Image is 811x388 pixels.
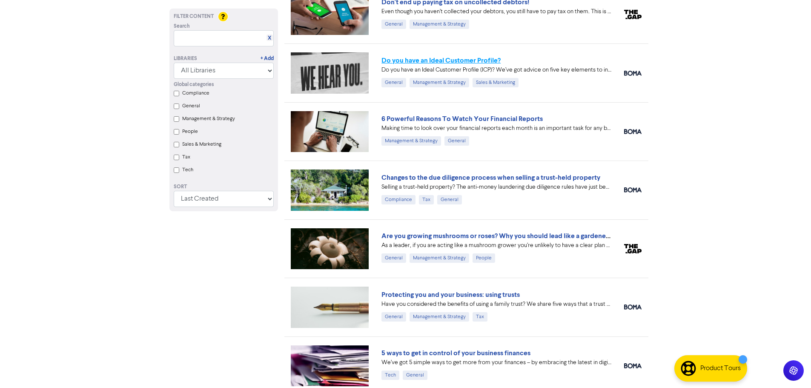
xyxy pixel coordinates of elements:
[381,312,406,322] div: General
[381,290,520,299] a: Protecting you and your business: using trusts
[410,78,469,87] div: Management & Strategy
[473,312,487,322] div: Tax
[381,66,611,75] div: Do you have an Ideal Customer Profile (ICP)? We’ve got advice on five key elements to include in ...
[768,347,811,388] iframe: Chat Widget
[381,300,611,309] div: Have you considered the benefits of using a family trust? We share five ways that a trust can hel...
[268,35,271,41] a: X
[624,244,642,253] img: thegap
[174,81,274,89] div: Global categories
[410,312,469,322] div: Management & Strategy
[624,129,642,134] img: boma_accounting
[624,305,642,310] img: boma
[624,363,642,368] img: boma_accounting
[381,358,611,367] div: We’ve got 5 simple ways to get more from your finances – by embracing the latest in digital accou...
[174,13,274,20] div: Filter Content
[624,71,642,76] img: boma
[381,56,501,65] a: Do you have an Ideal Customer Profile?
[473,253,495,263] div: People
[410,20,469,29] div: Management & Strategy
[624,10,642,19] img: thegap
[403,371,427,380] div: General
[381,232,650,240] a: Are you growing mushrooms or roses? Why you should lead like a gardener, not a grower
[381,173,600,182] a: Changes to the due diligence process when selling a trust-held property
[381,241,611,250] div: As a leader, if you are acting like a mushroom grower you’re unlikely to have a clear plan yourse...
[410,253,469,263] div: Management & Strategy
[419,195,434,204] div: Tax
[182,115,235,123] label: Management & Strategy
[174,55,197,63] div: Libraries
[381,124,611,133] div: Making time to look over your financial reports each month is an important task for any business ...
[381,20,406,29] div: General
[174,23,190,30] span: Search
[261,55,274,63] a: + Add
[182,166,193,174] label: Tech
[624,187,642,193] img: boma
[473,78,519,87] div: Sales & Marketing
[437,195,462,204] div: General
[182,89,209,97] label: Compliance
[182,128,198,135] label: People
[381,371,399,380] div: Tech
[381,136,441,146] div: Management & Strategy
[381,195,416,204] div: Compliance
[381,78,406,87] div: General
[444,136,469,146] div: General
[182,153,190,161] label: Tax
[381,349,530,357] a: 5 ways to get in control of your business finances
[381,183,611,192] div: Selling a trust-held property? The anti-money laundering due diligence rules have just been simpl...
[381,253,406,263] div: General
[381,115,543,123] a: 6 Powerful Reasons To Watch Your Financial Reports
[182,102,200,110] label: General
[182,141,221,148] label: Sales & Marketing
[174,183,274,191] div: Sort
[381,7,611,16] div: Even though you haven’t collected your debtors, you still have to pay tax on them. This is becaus...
